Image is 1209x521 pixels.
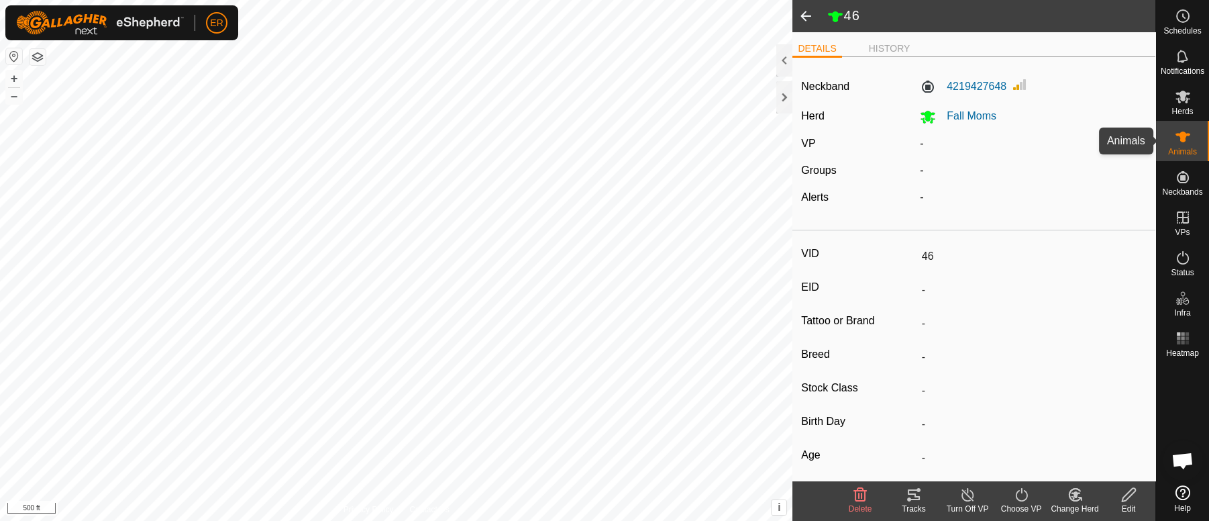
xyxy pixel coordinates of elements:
button: + [6,70,22,87]
span: Status [1171,269,1194,277]
h2: 46 [827,7,1155,25]
button: Reset Map [6,48,22,64]
li: HISTORY [863,42,916,56]
button: i [772,500,786,515]
span: Help [1174,504,1191,512]
label: Alerts [801,191,829,203]
label: Age [801,446,916,464]
label: 4219427648 [920,79,1006,95]
span: Infra [1174,309,1190,317]
div: Choose VP [994,503,1048,515]
a: Contact Us [409,504,449,516]
img: Gallagher Logo [16,11,184,35]
a: Help [1156,480,1209,518]
div: Turn Off VP [941,503,994,515]
label: EID [801,279,916,296]
label: VP [801,138,815,149]
button: Map Layers [30,49,46,65]
div: Tracks [887,503,941,515]
label: Stock Class [801,379,916,397]
span: VPs [1175,228,1190,236]
span: i [778,502,780,513]
span: Delete [849,504,872,514]
span: Notifications [1161,67,1204,75]
span: Fall Moms [936,110,996,122]
div: Edit [1102,503,1155,515]
label: Herd [801,110,825,122]
span: Neckbands [1162,188,1202,196]
label: Neckband [801,79,849,95]
div: Open chat [1163,440,1203,481]
label: VID [801,245,916,263]
label: Breed [801,346,916,363]
div: - [914,189,1152,205]
label: Birth Day [801,413,916,430]
img: Signal strength [1012,77,1028,93]
label: Groups [801,164,836,176]
div: - [914,162,1152,179]
label: Tattoo or Brand [801,312,916,330]
button: – [6,88,22,104]
div: Change Herd [1048,503,1102,515]
span: ER [210,16,223,30]
span: Herds [1171,107,1193,115]
a: Privacy Policy [344,504,394,516]
app-display-virtual-paddock-transition: - [920,138,923,149]
span: Heatmap [1166,349,1199,357]
span: Animals [1168,148,1197,156]
li: DETAILS [792,42,841,58]
span: Schedules [1163,27,1201,35]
